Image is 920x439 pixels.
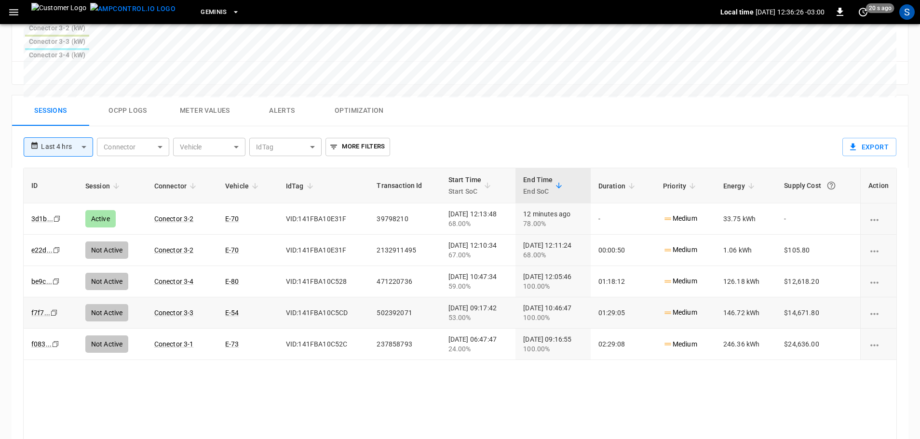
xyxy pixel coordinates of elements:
td: 237858793 [369,329,440,360]
a: E-54 [225,309,239,317]
p: Medium [663,307,697,318]
td: 01:18:12 [591,266,655,297]
button: Meter Values [166,95,244,126]
div: 100.00% [523,313,582,322]
div: 68.00% [523,250,582,260]
div: copy [52,276,61,287]
div: copy [50,307,59,318]
td: $14,671.80 [776,297,860,329]
button: More Filters [325,138,390,156]
a: E-80 [225,278,239,285]
div: [DATE] 12:05:46 [523,272,582,291]
div: [DATE] 10:46:47 [523,303,582,322]
p: Medium [663,339,697,349]
p: Local time [720,7,754,17]
p: End SoC [523,186,553,197]
td: 246.36 kWh [716,329,776,360]
div: 24.00% [448,344,508,354]
td: VID:141FBA10C5CD [278,297,369,329]
td: $12,618.20 [776,266,860,297]
div: [DATE] 06:47:47 [448,334,508,354]
img: Customer Logo [31,3,86,21]
button: Sessions [12,95,89,126]
div: profile-icon [899,4,915,20]
div: Supply Cost [784,177,852,194]
span: Priority [663,180,699,192]
div: Start Time [448,174,482,197]
th: Transaction Id [369,168,440,203]
a: Conector 3-4 [154,278,194,285]
span: 20 s ago [866,3,894,13]
div: charging session options [868,339,889,349]
div: 100.00% [523,344,582,354]
button: The cost of your charging session based on your supply rates [823,177,840,194]
div: Not Active [85,273,129,290]
button: set refresh interval [855,4,871,20]
div: End Time [523,174,553,197]
div: charging session options [868,245,889,255]
p: Medium [663,276,697,286]
td: 471220736 [369,266,440,297]
span: End TimeEnd SoC [523,174,565,197]
div: [DATE] 10:47:34 [448,272,508,291]
img: ampcontrol.io logo [90,3,176,15]
table: sessions table [24,168,896,360]
div: [DATE] 09:16:55 [523,334,582,354]
span: Connector [154,180,199,192]
a: E-73 [225,340,239,348]
span: Geminis [201,7,227,18]
td: 502392071 [369,297,440,329]
div: charging session options [868,308,889,318]
th: Action [860,168,896,203]
button: Ocpp logs [89,95,166,126]
td: 126.18 kWh [716,266,776,297]
a: Conector 3-1 [154,340,194,348]
td: 146.72 kWh [716,297,776,329]
span: Vehicle [225,180,261,192]
button: Export [842,138,896,156]
div: [DATE] 09:17:42 [448,303,508,322]
th: ID [24,168,78,203]
td: VID:141FBA10C52C [278,329,369,360]
button: Optimization [321,95,398,126]
div: 59.00% [448,281,508,291]
p: Start SoC [448,186,482,197]
td: VID:141FBA10C528 [278,266,369,297]
button: Alerts [244,95,321,126]
div: charging session options [868,214,889,224]
span: Start TimeStart SoC [448,174,494,197]
td: 02:29:08 [591,329,655,360]
span: Session [85,180,122,192]
div: 100.00% [523,281,582,291]
span: Energy [723,180,758,192]
button: Geminis [197,3,244,22]
div: charging session options [868,277,889,286]
div: copy [51,339,61,349]
p: [DATE] 12:36:26 -03:00 [756,7,825,17]
span: Duration [598,180,638,192]
div: 53.00% [448,313,508,322]
div: Not Active [85,304,129,321]
a: Conector 3-3 [154,309,194,317]
td: 01:29:05 [591,297,655,329]
div: 67.00% [448,250,508,260]
span: IdTag [286,180,316,192]
div: Not Active [85,335,129,353]
td: $24,636.00 [776,329,860,360]
div: Last 4 hrs [41,138,93,156]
